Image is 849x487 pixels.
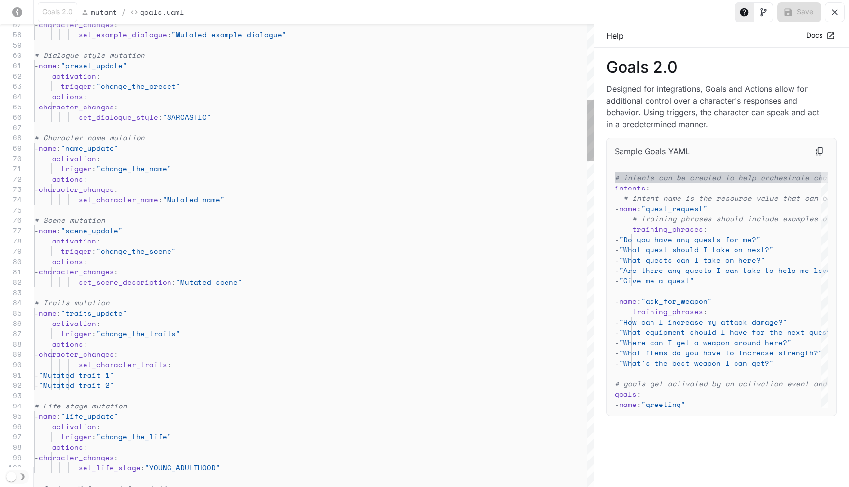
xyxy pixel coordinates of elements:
span: - [34,411,39,421]
div: 87 [0,328,22,339]
span: Dark mode toggle [6,471,16,482]
span: "Are there any quests I can take to help me level [619,265,836,275]
div: 73 [0,184,22,194]
span: - [34,349,39,359]
span: "quest_request" [641,203,707,214]
span: : [92,163,96,174]
span: character_changes [39,184,114,194]
span: : [96,236,101,246]
span: - [615,399,619,409]
span: - [615,317,619,327]
span: : [57,411,61,421]
span: set_dialogue_style [79,112,158,122]
span: : [92,246,96,256]
span: # Character name mutation [34,133,145,143]
span: name [39,143,57,153]
span: : [167,359,171,370]
div: 71 [0,163,22,174]
span: character_changes [39,267,114,277]
span: : [96,153,101,163]
span: : [57,308,61,318]
span: name [619,203,637,214]
div: 85 [0,308,22,318]
p: Designed for integrations, Goals and Actions allow for additional control over a character's resp... [606,83,821,130]
span: actions [52,339,83,349]
span: "Mutated trait 2" [39,380,114,390]
div: 69 [0,143,22,153]
span: : [92,328,96,339]
span: "preset_update" [61,60,127,71]
span: # intent name is the resource value that can be us [623,193,845,203]
span: name [39,411,57,421]
span: - [615,296,619,306]
div: 98 [0,442,22,452]
span: "What's the best weapon I can get?" [619,358,774,368]
span: - [34,452,39,462]
div: 66 [0,112,22,122]
span: "life_update" [61,411,118,421]
span: # intents can be created to help orchestrate chara [615,172,836,183]
span: training_phrases [632,224,703,234]
span: "What quests can I take on here?" [619,255,765,265]
span: - [34,380,39,390]
span: "Where can I get a weapon around here?" [619,337,792,348]
span: "traits_update" [61,308,127,318]
span: trigger [61,81,92,91]
span: set_life_stage [79,462,141,473]
span: # goals get activated by an activation event and i [615,379,836,389]
span: name [39,60,57,71]
div: 94 [0,401,22,411]
div: 74 [0,194,22,205]
span: - [34,184,39,194]
span: - [34,225,39,236]
div: 76 [0,215,22,225]
span: : [141,462,145,473]
span: "Mutated name" [163,194,225,205]
span: : [57,60,61,71]
span: name [619,399,637,409]
span: "scene_update" [61,225,123,236]
span: # Scene mutation [34,215,105,225]
span: "change_the_name" [96,163,171,174]
span: actions [52,91,83,102]
div: 65 [0,102,22,112]
div: 58 [0,29,22,40]
span: # Life stage mutation [34,401,127,411]
span: set_scene_description [79,277,171,287]
span: "SARCASTIC" [163,112,211,122]
span: activation [52,71,96,81]
span: : [83,91,87,102]
span: set_character_name [79,194,158,205]
div: 97 [0,432,22,442]
span: training_phrases [632,306,703,317]
div: 67 [0,122,22,133]
span: "Give me a quest" [619,275,694,286]
span: : [158,194,163,205]
span: - [34,102,39,112]
span: - [615,337,619,348]
span: : [158,112,163,122]
div: 72 [0,174,22,184]
div: 96 [0,421,22,432]
span: : [83,174,87,184]
div: 70 [0,153,22,163]
span: : [83,256,87,267]
div: 78 [0,236,22,246]
span: intents [615,183,646,193]
span: "Mutated example dialogue" [171,29,286,40]
span: "What equipment should I have for the next quest?" [619,327,840,337]
span: # Traits mutation [34,298,110,308]
span: : [171,277,176,287]
span: : [83,339,87,349]
span: # Dialogue style mutation [34,50,145,60]
span: "What items do you have to increase strength?" [619,348,822,358]
span: : [114,452,118,462]
span: actions [52,442,83,452]
p: Goals 2.0 [606,59,837,75]
span: - [34,308,39,318]
span: : [637,296,641,306]
span: : [96,318,101,328]
span: trigger [61,163,92,174]
span: "ask_for_weapon" [641,296,712,306]
div: 99 [0,452,22,462]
